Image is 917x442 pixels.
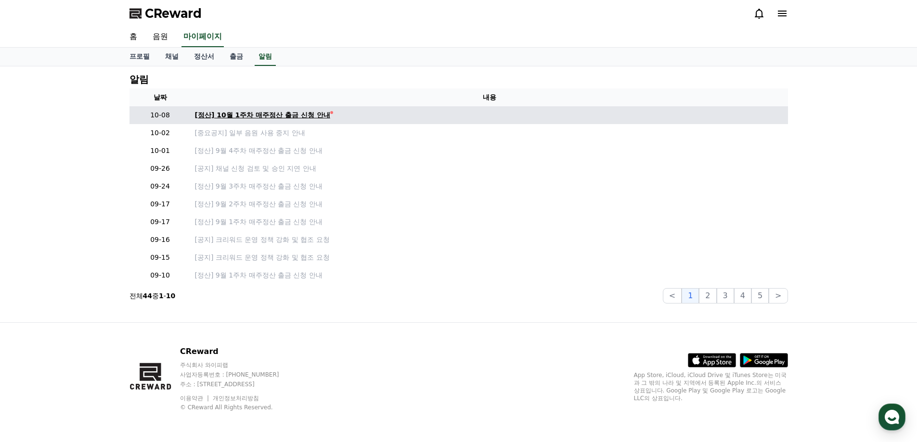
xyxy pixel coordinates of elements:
span: 대화 [88,320,100,328]
p: 09-15 [133,253,187,263]
a: 출금 [222,48,251,66]
a: 대화 [64,305,124,329]
span: CReward [145,6,202,21]
a: 채널 [157,48,186,66]
a: 개인정보처리방침 [213,395,259,402]
a: [정산] 9월 2주차 매주정산 출금 신청 안내 [195,199,784,209]
a: [공지] 채널 신청 검토 및 승인 지연 안내 [195,164,784,174]
a: CReward [129,6,202,21]
a: [정산] 10월 1주차 매주정산 출금 신청 안내 [195,110,784,120]
button: 2 [699,288,716,303]
a: [공지] 크리워드 운영 정책 강화 및 협조 요청 [195,235,784,245]
p: © CReward All Rights Reserved. [180,404,297,411]
a: [중요공지] 일부 음원 사용 중지 안내 [195,128,784,138]
a: 정산서 [186,48,222,66]
a: 프로필 [122,48,157,66]
p: 전체 중 - [129,291,176,301]
p: 09-24 [133,181,187,191]
a: [정산] 9월 3주차 매주정산 출금 신청 안내 [195,181,784,191]
span: 홈 [30,319,36,327]
th: 내용 [191,88,788,106]
p: 09-17 [133,217,187,227]
a: 이용약관 [180,395,210,402]
p: 09-17 [133,199,187,209]
a: 홈 [3,305,64,329]
button: 4 [734,288,751,303]
p: 주소 : [STREET_ADDRESS] [180,380,297,388]
a: [정산] 9월 1주차 매주정산 출금 신청 안내 [195,270,784,280]
th: 날짜 [129,88,191,106]
p: 09-16 [133,235,187,245]
strong: 10 [166,292,175,300]
a: [공지] 크리워드 운영 정책 강화 및 협조 요청 [195,253,784,263]
p: 주식회사 와이피랩 [180,361,297,369]
p: 09-26 [133,164,187,174]
p: 09-10 [133,270,187,280]
a: 알림 [255,48,276,66]
p: 10-01 [133,146,187,156]
div: [정산] 10월 1주차 매주정산 출금 신청 안내 [195,110,330,120]
a: 홈 [122,27,145,47]
strong: 1 [159,292,164,300]
strong: 44 [143,292,152,300]
a: 음원 [145,27,176,47]
p: 10-08 [133,110,187,120]
p: App Store, iCloud, iCloud Drive 및 iTunes Store는 미국과 그 밖의 나라 및 지역에서 등록된 Apple Inc.의 서비스 상표입니다. Goo... [634,371,788,402]
a: [정산] 9월 1주차 매주정산 출금 신청 안내 [195,217,784,227]
span: 설정 [149,319,160,327]
p: CReward [180,346,297,357]
p: 사업자등록번호 : [PHONE_NUMBER] [180,371,297,379]
a: [정산] 9월 4주차 매주정산 출금 신청 안내 [195,146,784,156]
a: 마이페이지 [181,27,224,47]
button: 5 [751,288,769,303]
p: 10-02 [133,128,187,138]
h4: 알림 [129,74,149,85]
button: 1 [682,288,699,303]
a: 설정 [124,305,185,329]
button: < [663,288,682,303]
button: 3 [717,288,734,303]
button: > [769,288,788,303]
